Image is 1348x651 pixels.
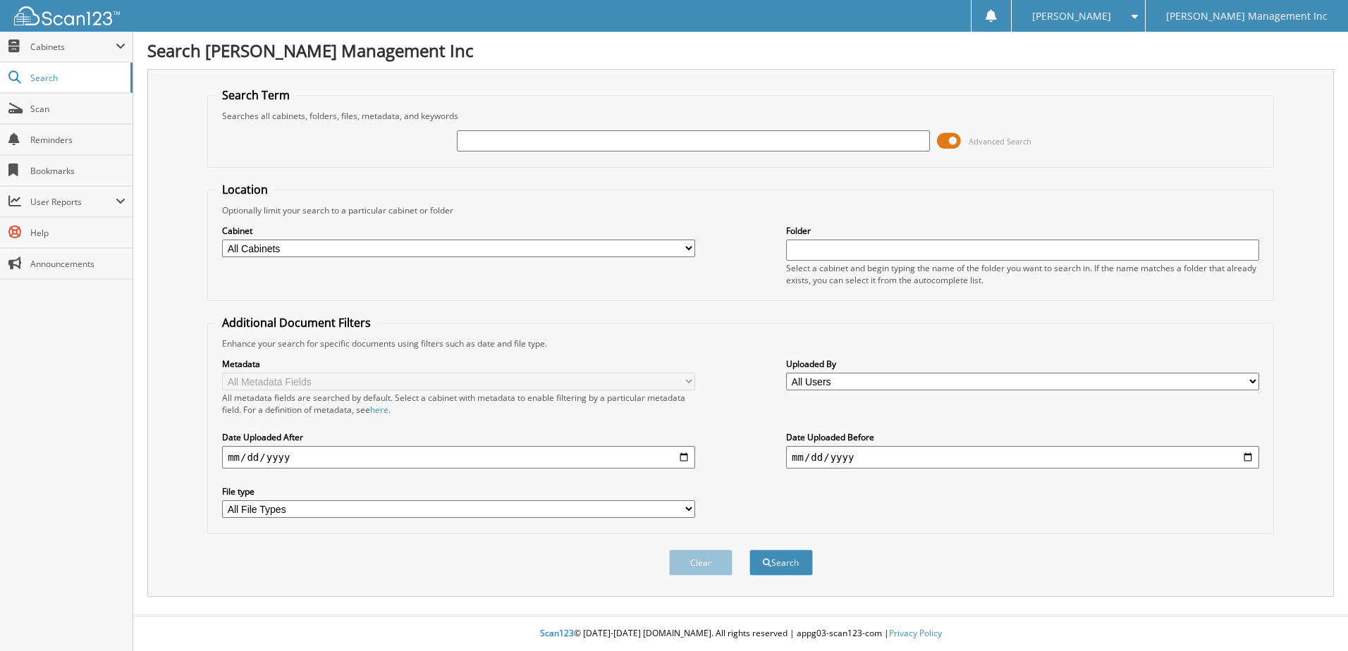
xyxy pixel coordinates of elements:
[222,485,695,497] label: File type
[215,87,297,103] legend: Search Term
[1032,12,1111,20] span: [PERSON_NAME]
[969,136,1031,147] span: Advanced Search
[222,358,695,370] label: Metadata
[30,103,125,115] span: Scan
[222,431,695,443] label: Date Uploaded After
[669,550,733,576] button: Clear
[1166,12,1328,20] span: [PERSON_NAME] Management Inc
[786,225,1259,237] label: Folder
[222,225,695,237] label: Cabinet
[215,315,378,330] legend: Additional Document Filters
[30,258,125,270] span: Announcements
[215,204,1266,216] div: Optionally limit your search to a particular cabinet or folder
[215,182,275,197] legend: Location
[370,404,388,416] a: here
[222,446,695,469] input: start
[786,358,1259,370] label: Uploaded By
[133,616,1348,651] div: © [DATE]-[DATE] [DOMAIN_NAME]. All rights reserved | appg03-scan123-com |
[1277,583,1348,651] iframe: Chat Widget
[786,262,1259,286] div: Select a cabinet and begin typing the name of the folder you want to search in. If the name match...
[786,431,1259,443] label: Date Uploaded Before
[889,627,942,639] a: Privacy Policy
[222,392,695,416] div: All metadata fields are searched by default. Select a cabinet with metadata to enable filtering b...
[30,196,116,208] span: User Reports
[215,337,1266,349] div: Enhance your search for specific documents using filters such as date and file type.
[30,72,123,84] span: Search
[30,134,125,146] span: Reminders
[749,550,813,576] button: Search
[540,627,574,639] span: Scan123
[14,6,120,25] img: scan123-logo-white.svg
[30,165,125,177] span: Bookmarks
[786,446,1259,469] input: end
[30,41,116,53] span: Cabinets
[147,39,1334,62] h1: Search [PERSON_NAME] Management Inc
[215,110,1266,122] div: Searches all cabinets, folders, files, metadata, and keywords
[30,227,125,239] span: Help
